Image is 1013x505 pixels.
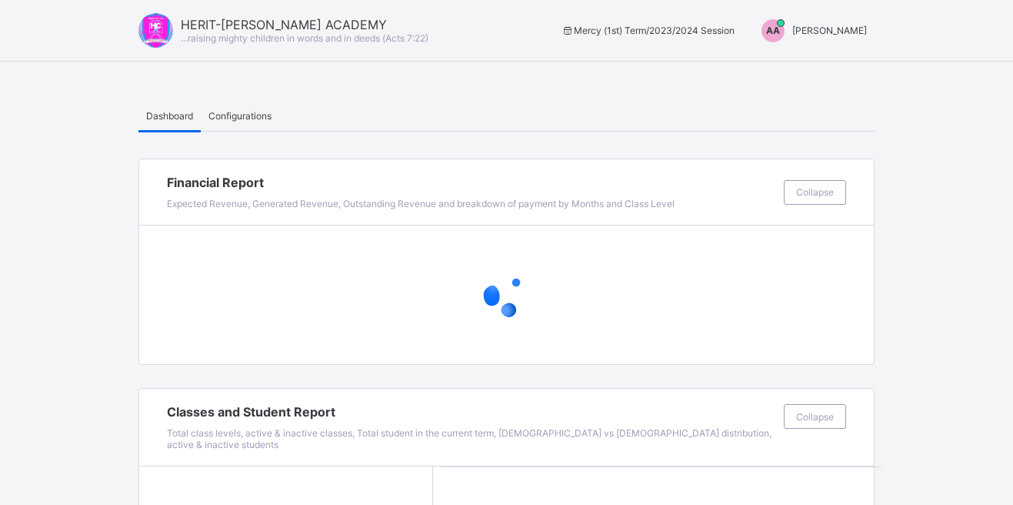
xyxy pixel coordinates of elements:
span: Financial Report [167,175,776,190]
span: HERIT-[PERSON_NAME] ACADEMY [181,17,428,32]
span: [PERSON_NAME] [792,25,867,36]
span: Collapse [796,411,834,423]
span: session/term information [561,25,735,36]
span: ...raising mighty children in words and in deeds (Acts 7:22) [181,32,428,44]
span: Collapse [796,186,834,198]
span: AA [766,25,780,36]
span: Total class levels, active & inactive classes, Total student in the current term, [DEMOGRAPHIC_DA... [167,427,771,450]
span: Dashboard [146,110,193,122]
span: Configurations [208,110,272,122]
span: Classes and Student Report [167,404,776,420]
span: Expected Revenue, Generated Revenue, Outstanding Revenue and breakdown of payment by Months and C... [167,198,675,209]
